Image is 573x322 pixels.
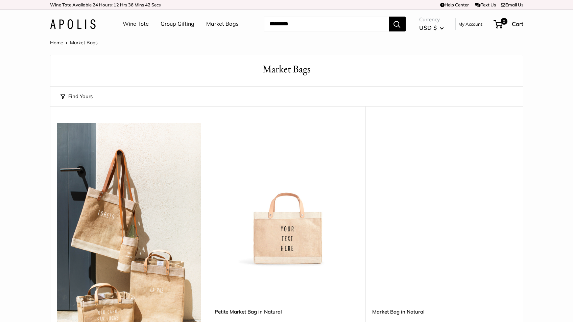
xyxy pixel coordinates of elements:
[61,62,513,76] h1: Market Bags
[419,22,444,33] button: USD $
[145,2,150,7] span: 42
[501,2,523,7] a: Email Us
[161,19,194,29] a: Group Gifting
[206,19,239,29] a: Market Bags
[114,2,119,7] span: 12
[120,2,127,7] span: Hrs
[419,15,444,24] span: Currency
[61,92,93,101] button: Find Yours
[50,40,63,46] a: Home
[372,123,516,267] a: Market Bag in NaturalMarket Bag in Natural
[500,18,507,25] span: 0
[389,17,406,31] button: Search
[151,2,161,7] span: Secs
[215,308,359,316] a: Petite Market Bag in Natural
[264,17,389,31] input: Search...
[440,2,469,7] a: Help Center
[50,38,98,47] nav: Breadcrumb
[512,20,523,27] span: Cart
[70,40,98,46] span: Market Bags
[419,24,437,31] span: USD $
[215,123,359,267] a: Petite Market Bag in Naturaldescription_Effortless style that elevates every moment
[494,19,523,29] a: 0 Cart
[458,20,482,28] a: My Account
[372,308,516,316] a: Market Bag in Natural
[128,2,134,7] span: 36
[215,123,359,267] img: Petite Market Bag in Natural
[123,19,149,29] a: Wine Tote
[50,19,96,29] img: Apolis
[135,2,144,7] span: Mins
[475,2,496,7] a: Text Us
